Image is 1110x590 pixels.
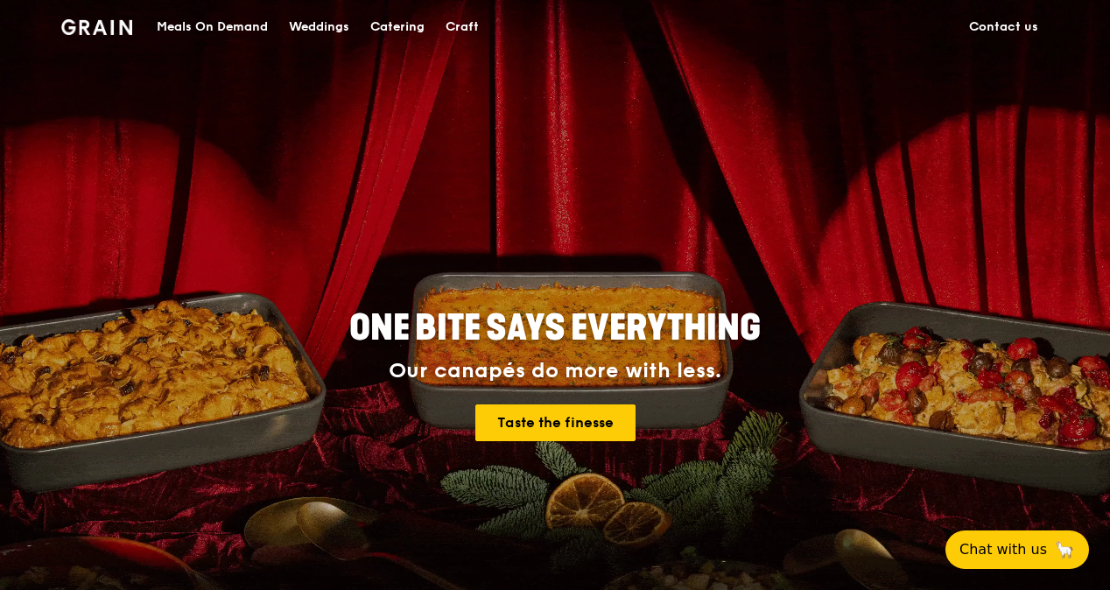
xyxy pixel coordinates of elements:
a: Catering [360,1,435,53]
span: 🦙 [1054,539,1075,560]
a: Contact us [959,1,1049,53]
span: Chat with us [959,539,1047,560]
div: Catering [370,1,425,53]
button: Chat with us🦙 [945,530,1089,569]
a: Craft [435,1,489,53]
div: Meals On Demand [157,1,268,53]
a: Weddings [278,1,360,53]
div: Weddings [289,1,349,53]
div: Craft [446,1,479,53]
img: Grain [61,19,132,35]
div: Our canapés do more with less. [240,359,870,383]
a: Taste the finesse [475,404,636,441]
span: ONE BITE SAYS EVERYTHING [349,307,761,349]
